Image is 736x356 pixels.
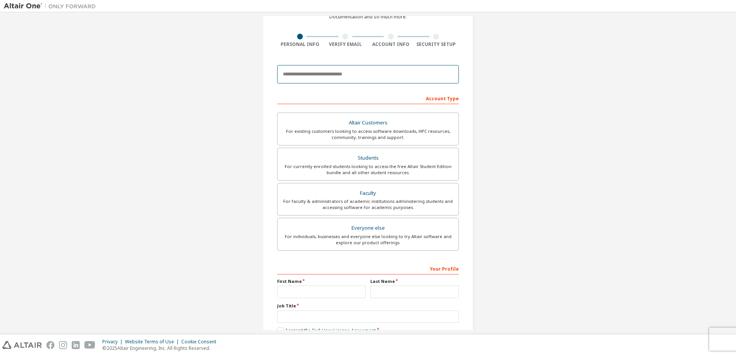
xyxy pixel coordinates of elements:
[282,128,454,140] div: For existing customers looking to access software downloads, HPC resources, community, trainings ...
[59,341,67,349] img: instagram.svg
[282,234,454,246] div: For individuals, businesses and everyone else looking to try Altair software and explore our prod...
[282,153,454,163] div: Students
[277,41,323,47] div: Personal Info
[414,41,459,47] div: Security Setup
[323,41,368,47] div: Verify Email
[84,341,95,349] img: youtube.svg
[102,339,125,345] div: Privacy
[312,327,376,334] a: End-User License Agreement
[46,341,54,349] img: facebook.svg
[282,163,454,176] div: For currently enrolled students looking to access the free Altair Student Edition bundle and all ...
[2,341,42,349] img: altair_logo.svg
[277,278,366,284] label: First Name
[282,188,454,199] div: Faculty
[181,339,221,345] div: Cookie Consent
[125,339,181,345] div: Website Terms of Use
[282,198,454,211] div: For faculty & administrators of academic institutions administering students and accessing softwa...
[368,41,414,47] div: Account Info
[4,2,100,10] img: Altair One
[277,92,459,104] div: Account Type
[282,223,454,234] div: Everyone else
[282,118,454,128] div: Altair Customers
[72,341,80,349] img: linkedin.svg
[370,278,459,284] label: Last Name
[277,303,459,309] label: Job Title
[102,345,221,351] p: © 2025 Altair Engineering, Inc. All Rights Reserved.
[277,327,376,334] label: I accept the
[277,262,459,274] div: Your Profile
